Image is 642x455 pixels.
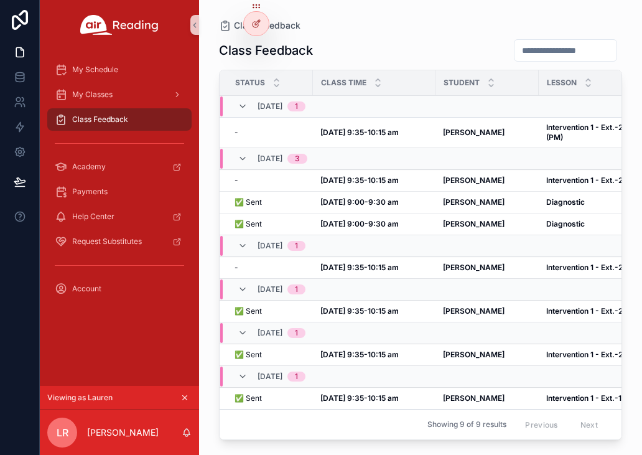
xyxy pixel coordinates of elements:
[295,372,298,382] div: 1
[443,350,505,359] strong: [PERSON_NAME]
[320,176,399,185] strong: [DATE] 9:35-10:15 am
[295,284,298,294] div: 1
[72,162,106,172] span: Academy
[87,426,159,439] p: [PERSON_NAME]
[57,425,68,440] span: LR
[546,350,628,359] strong: Intervention 1 - Ext.-20
[235,78,265,88] span: Status
[235,393,305,403] a: ✅ Sent
[47,108,192,131] a: Class Feedback
[47,156,192,178] a: Academy
[258,372,282,382] span: [DATE]
[295,101,298,111] div: 1
[546,176,642,185] a: Intervention 1 - Ext.-23
[235,197,262,207] span: ✅ Sent
[320,393,428,403] a: [DATE] 9:35-10:15 am
[546,393,626,403] strong: Intervention 1 - Ext.-19
[320,350,399,359] strong: [DATE] 9:35-10:15 am
[546,123,642,143] a: Intervention 1 - Ext.-24 (PM)
[72,237,142,246] span: Request Substitutes
[320,393,399,403] strong: [DATE] 9:35-10:15 am
[443,219,531,229] a: [PERSON_NAME]
[443,219,505,228] strong: [PERSON_NAME]
[40,50,199,316] div: scrollable content
[72,212,114,222] span: Help Center
[235,306,305,316] a: ✅ Sent
[235,350,262,360] span: ✅ Sent
[234,19,300,32] span: Class Feedback
[72,284,101,294] span: Account
[219,42,313,59] h1: Class Feedback
[320,176,428,185] a: [DATE] 9:35-10:15 am
[320,350,428,360] a: [DATE] 9:35-10:15 am
[72,65,118,75] span: My Schedule
[235,350,305,360] a: ✅ Sent
[321,78,366,88] span: Class Time
[235,219,305,229] a: ✅ Sent
[320,128,399,137] strong: [DATE] 9:35-10:15 am
[47,230,192,253] a: Request Substitutes
[443,197,505,207] strong: [PERSON_NAME]
[47,393,113,403] span: Viewing as Lauren
[258,101,282,111] span: [DATE]
[443,128,531,138] a: [PERSON_NAME]
[258,284,282,294] span: [DATE]
[443,393,505,403] strong: [PERSON_NAME]
[258,154,282,164] span: [DATE]
[235,263,238,273] span: -
[320,306,428,316] a: [DATE] 9:35-10:15 am
[320,128,428,138] a: [DATE] 9:35-10:15 am
[443,263,531,273] a: [PERSON_NAME]
[443,176,531,185] a: [PERSON_NAME]
[235,306,262,316] span: ✅ Sent
[546,219,642,229] a: Diagnostic
[235,197,305,207] a: ✅ Sent
[427,420,506,430] span: Showing 9 of 9 results
[546,123,630,142] strong: Intervention 1 - Ext.-24 (PM)
[546,263,642,273] a: Intervention 1 - Ext.-22
[443,306,531,316] a: [PERSON_NAME]
[443,176,505,185] strong: [PERSON_NAME]
[47,205,192,228] a: Help Center
[235,219,262,229] span: ✅ Sent
[320,197,399,207] strong: [DATE] 9:00-9:30 am
[47,278,192,300] a: Account
[258,241,282,251] span: [DATE]
[546,306,626,316] strong: Intervention 1 - Ext.-21
[72,90,113,100] span: My Classes
[320,197,428,207] a: [DATE] 9:00-9:30 am
[320,219,399,228] strong: [DATE] 9:00-9:30 am
[47,181,192,203] a: Payments
[546,219,585,228] strong: Diagnostic
[295,241,298,251] div: 1
[235,263,305,273] a: -
[72,115,128,124] span: Class Feedback
[235,128,238,138] span: -
[320,263,428,273] a: [DATE] 9:35-10:15 am
[443,306,505,316] strong: [PERSON_NAME]
[546,350,642,360] a: Intervention 1 - Ext.-20
[47,83,192,106] a: My Classes
[443,350,531,360] a: [PERSON_NAME]
[219,19,300,32] a: Class Feedback
[235,128,305,138] a: -
[320,306,399,316] strong: [DATE] 9:35-10:15 am
[235,176,305,185] a: -
[47,59,192,81] a: My Schedule
[546,176,628,185] strong: Intervention 1 - Ext.-23
[295,154,300,164] div: 3
[546,263,627,272] strong: Intervention 1 - Ext.-22
[443,393,531,403] a: [PERSON_NAME]
[72,187,108,197] span: Payments
[546,306,642,316] a: Intervention 1 - Ext.-21
[80,15,159,35] img: App logo
[258,328,282,338] span: [DATE]
[546,197,585,207] strong: Diagnostic
[295,328,298,338] div: 1
[546,393,642,403] a: Intervention 1 - Ext.-19
[547,78,577,88] span: Lesson
[443,197,531,207] a: [PERSON_NAME]
[235,176,238,185] span: -
[443,263,505,272] strong: [PERSON_NAME]
[235,393,262,403] span: ✅ Sent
